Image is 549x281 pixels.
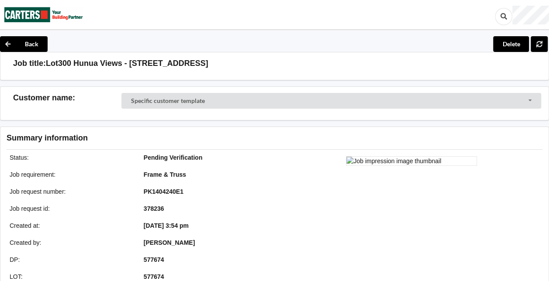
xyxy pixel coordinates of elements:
b: [DATE] 3:54 pm [144,222,189,229]
div: Specific customer template [131,98,205,104]
h3: Job title: [13,58,46,69]
h3: Summary information [7,133,405,143]
div: Status : [3,153,138,162]
b: Pending Verification [144,154,203,161]
div: Job requirement : [3,170,138,179]
div: Job request id : [3,204,138,213]
img: Job impression image thumbnail [346,156,477,166]
b: 378236 [144,205,164,212]
div: User Profile [512,6,549,24]
b: [PERSON_NAME] [144,239,195,246]
img: Carters [4,0,83,29]
div: LOT : [3,272,138,281]
h3: Lot300 Hunua Views - [STREET_ADDRESS] [46,58,208,69]
h3: Customer name : [13,93,121,103]
div: Created by : [3,238,138,247]
b: 577674 [144,273,164,280]
b: Frame & Truss [144,171,186,178]
button: Delete [493,36,529,52]
b: PK1404240E1 [144,188,183,195]
div: Customer Selector [121,93,541,109]
div: Job request number : [3,187,138,196]
div: Created at : [3,221,138,230]
b: 577674 [144,256,164,263]
div: DP : [3,255,138,264]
